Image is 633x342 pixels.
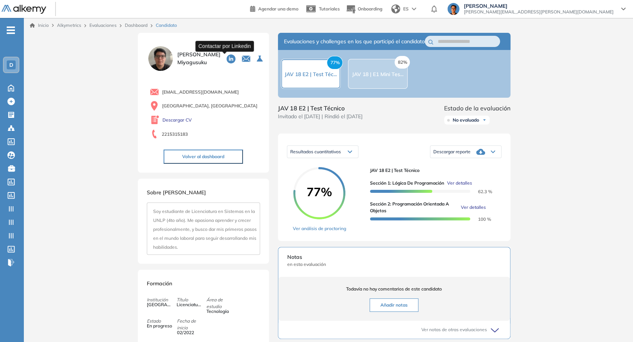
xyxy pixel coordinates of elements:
[147,296,177,303] span: Institución
[469,216,491,222] span: 100 %
[147,301,172,308] span: [GEOGRAPHIC_DATA]
[285,71,337,78] span: JAV 18 E2 | Test Téc...
[147,318,177,324] span: Estado
[412,7,416,10] img: arrow
[156,22,177,29] span: Candidato
[469,189,492,194] span: 62.3 %
[177,318,207,331] span: Fecha de inicio
[206,308,232,315] span: Tecnología
[278,104,363,113] span: JAV 18 E2 | Test Técnico
[453,117,479,123] span: No evaluado
[287,286,501,292] span: Todavía no hay comentarios de este candidato
[460,204,485,211] span: Ver detalles
[162,117,192,123] a: Descargar CV
[370,180,444,186] span: Sección 1: Lógica de Programación
[125,22,148,28] a: Dashboard
[258,6,298,12] span: Agendar una demo
[57,22,81,28] span: Alkymetrics
[278,113,363,120] span: Invitado el [DATE] | Rindió el [DATE]
[458,204,485,211] button: Ver detalles
[358,6,382,12] span: Onboarding
[346,1,382,17] button: Onboarding
[206,296,236,310] span: Área de estudio
[147,45,174,72] img: PROFILE_MENU_LOGO_USER
[9,62,13,68] span: D
[403,6,409,12] span: ES
[464,9,614,15] span: [PERSON_NAME][EMAIL_ADDRESS][PERSON_NAME][DOMAIN_NAME]
[482,118,487,122] img: Ícono de flecha
[177,301,202,308] span: Licenciatura en Sistemas
[327,56,343,69] span: 77%
[293,186,345,198] span: 77%
[352,71,403,78] span: JAV 18 | E1 Mini Tes...
[195,41,254,51] div: Contactar por Linkedin
[287,261,501,268] span: en esta evaluación
[177,296,206,303] span: Título
[421,326,487,333] span: Ver notas de otras evaluaciones
[370,201,458,214] span: Sección 2: Programación Orientada a Objetos
[89,22,117,28] a: Evaluaciones
[444,180,472,186] button: Ver detalles
[177,51,221,66] span: [PERSON_NAME] Miyagusuku
[290,149,341,154] span: Resultados cuantitativos
[153,208,257,250] span: Soy estudiante de Licenciatura en Sistemas en la UNLP (4to año). Me apasiona aprender y crecer pr...
[284,38,425,46] span: Evaluaciones y challenges en los que participó el candidato
[370,167,496,174] span: JAV 18 E2 | Test Técnico
[30,22,49,29] a: Inicio
[433,149,471,155] span: Descargar reporte
[447,180,472,186] span: Ver detalles
[250,4,298,13] a: Agendar una demo
[391,4,400,13] img: world
[147,323,172,329] span: En progreso
[464,3,614,9] span: [PERSON_NAME]
[319,6,340,12] span: Tutoriales
[162,103,257,109] span: [GEOGRAPHIC_DATA], [GEOGRAPHIC_DATA]
[444,104,510,113] span: Estado de la evaluación
[177,329,202,336] span: 02/2022
[164,150,243,164] button: Volver al dashboard
[162,131,188,138] span: 2215315183
[147,189,206,196] span: Sobre [PERSON_NAME]
[293,225,346,232] a: Ver análisis de proctoring
[287,253,501,261] span: Notas
[395,56,410,69] span: 82%
[162,89,239,95] span: [EMAIL_ADDRESS][DOMAIN_NAME]
[1,5,46,14] img: Logo
[7,29,15,31] i: -
[370,298,418,312] button: Añadir notas
[147,280,172,287] span: Formación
